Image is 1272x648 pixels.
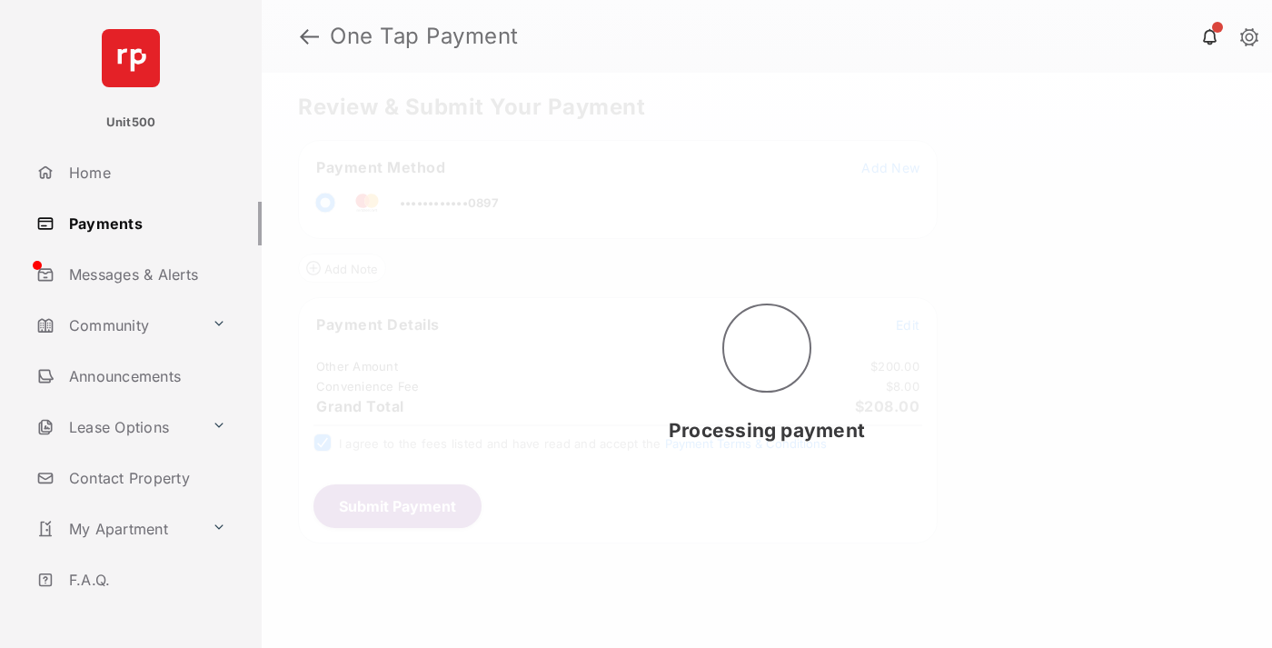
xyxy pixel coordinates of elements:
[29,456,262,500] a: Contact Property
[330,25,519,47] strong: One Tap Payment
[29,253,262,296] a: Messages & Alerts
[29,304,204,347] a: Community
[29,354,262,398] a: Announcements
[29,202,262,245] a: Payments
[29,558,262,602] a: F.A.Q.
[29,405,204,449] a: Lease Options
[102,29,160,87] img: svg+xml;base64,PHN2ZyB4bWxucz0iaHR0cDovL3d3dy53My5vcmcvMjAwMC9zdmciIHdpZHRoPSI2NCIgaGVpZ2h0PSI2NC...
[29,151,262,194] a: Home
[29,507,204,551] a: My Apartment
[669,419,865,442] span: Processing payment
[106,114,156,132] p: Unit500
